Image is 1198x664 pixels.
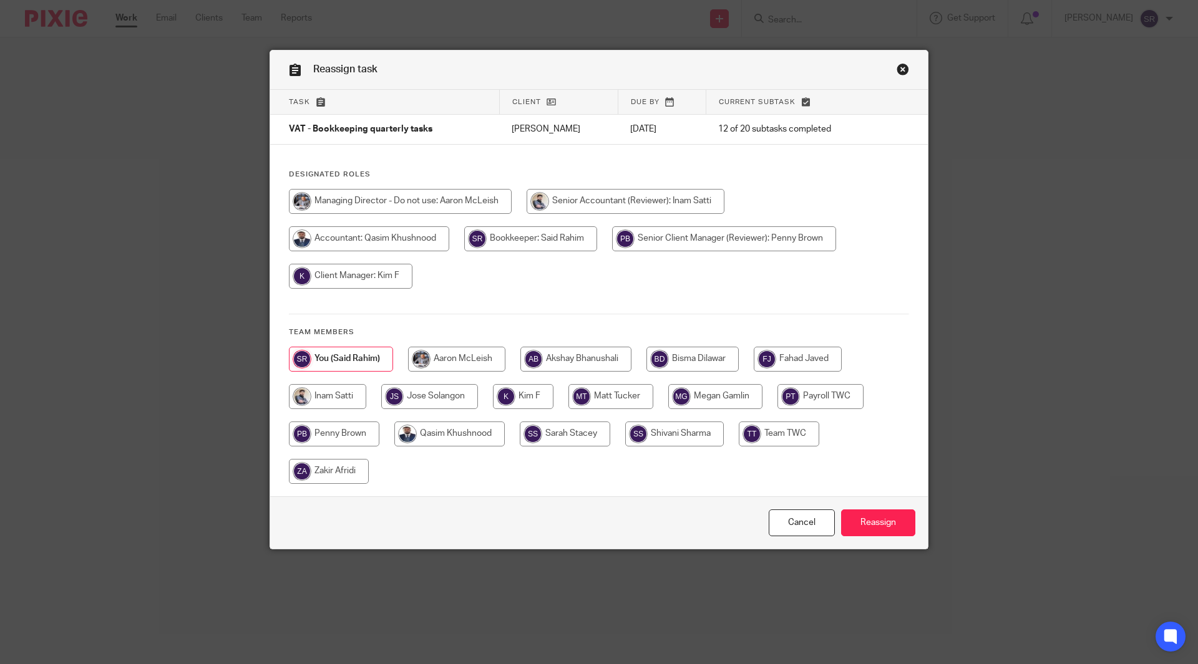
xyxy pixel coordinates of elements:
[897,63,909,80] a: Close this dialog window
[706,115,880,145] td: 12 of 20 subtasks completed
[631,99,660,105] span: Due by
[719,99,796,105] span: Current subtask
[630,123,693,135] p: [DATE]
[289,170,909,180] h4: Designated Roles
[313,64,377,74] span: Reassign task
[289,99,310,105] span: Task
[289,327,909,337] h4: Team members
[841,509,915,536] input: Reassign
[769,509,835,536] a: Close this dialog window
[512,123,605,135] p: [PERSON_NAME]
[289,125,432,134] span: VAT - Bookkeeping quarterly tasks
[512,99,541,105] span: Client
